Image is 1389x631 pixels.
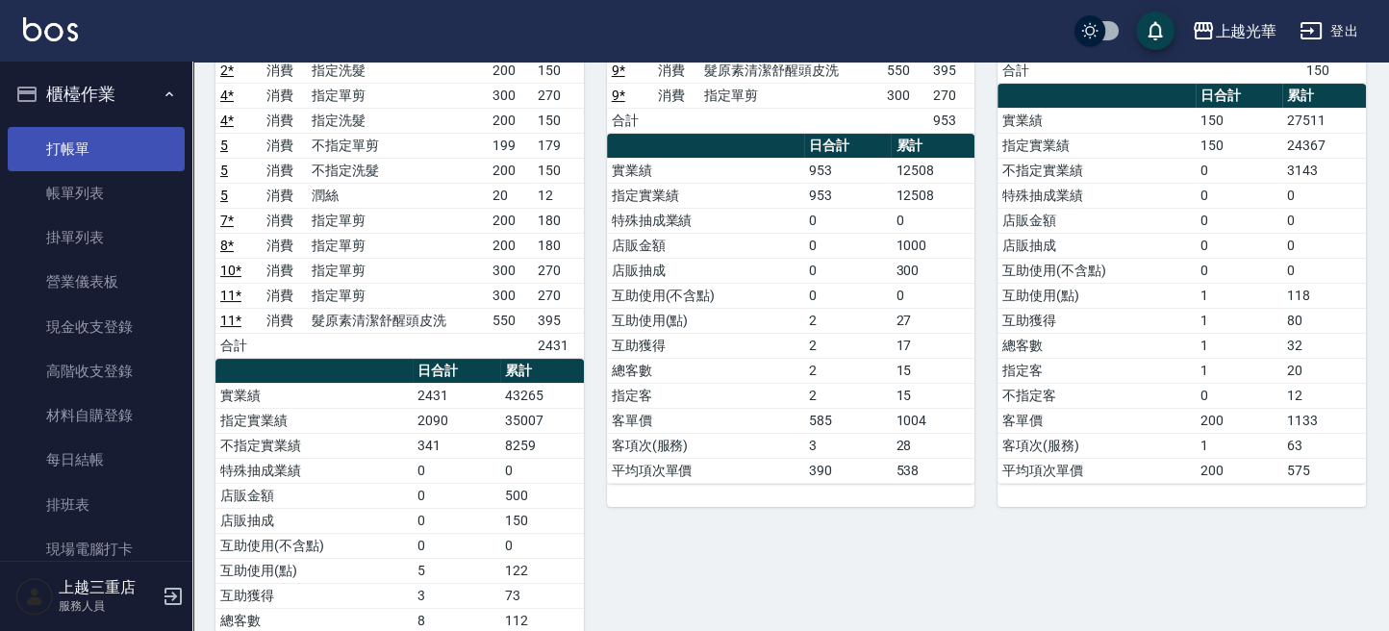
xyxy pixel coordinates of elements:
[533,208,583,233] td: 180
[533,133,583,158] td: 179
[215,433,413,458] td: 不指定實業績
[413,508,500,533] td: 0
[882,58,928,83] td: 550
[1282,133,1366,158] td: 24367
[653,83,699,108] td: 消費
[998,108,1195,133] td: 實業績
[215,383,413,408] td: 實業績
[500,433,584,458] td: 8259
[533,83,583,108] td: 270
[215,333,262,358] td: 合計
[488,258,534,283] td: 300
[804,283,892,308] td: 0
[533,283,583,308] td: 270
[488,283,534,308] td: 300
[533,58,583,83] td: 150
[8,438,185,482] a: 每日結帳
[500,583,584,608] td: 73
[1196,158,1283,183] td: 0
[998,183,1195,208] td: 特殊抽成業績
[928,108,974,133] td: 953
[891,383,974,408] td: 15
[607,134,975,484] table: a dense table
[1196,283,1283,308] td: 1
[215,408,413,433] td: 指定實業績
[607,383,804,408] td: 指定客
[262,58,308,83] td: 消費
[215,9,584,359] table: a dense table
[804,408,892,433] td: 585
[607,308,804,333] td: 互助使用(點)
[307,133,488,158] td: 不指定單剪
[1282,258,1366,283] td: 0
[533,308,583,333] td: 395
[607,258,804,283] td: 店販抽成
[8,483,185,527] a: 排班表
[998,383,1195,408] td: 不指定客
[607,108,653,133] td: 合計
[262,308,308,333] td: 消費
[1196,333,1283,358] td: 1
[891,358,974,383] td: 15
[8,527,185,571] a: 現場電腦打卡
[262,258,308,283] td: 消費
[8,260,185,304] a: 營業儀表板
[413,583,500,608] td: 3
[262,208,308,233] td: 消費
[891,233,974,258] td: 1000
[413,483,500,508] td: 0
[488,108,534,133] td: 200
[998,58,1062,83] td: 合計
[804,458,892,483] td: 390
[413,433,500,458] td: 341
[607,358,804,383] td: 總客數
[500,458,584,483] td: 0
[488,158,534,183] td: 200
[998,333,1195,358] td: 總客數
[891,258,974,283] td: 300
[413,359,500,384] th: 日合計
[488,208,534,233] td: 200
[607,233,804,258] td: 店販金額
[488,183,534,208] td: 20
[1282,84,1366,109] th: 累計
[891,408,974,433] td: 1004
[488,83,534,108] td: 300
[215,533,413,558] td: 互助使用(不含點)
[1196,233,1283,258] td: 0
[413,383,500,408] td: 2431
[891,333,974,358] td: 17
[1282,358,1366,383] td: 20
[533,258,583,283] td: 270
[607,458,804,483] td: 平均項次單價
[998,283,1195,308] td: 互助使用(點)
[804,433,892,458] td: 3
[215,583,413,608] td: 互助獲得
[8,393,185,438] a: 材料自購登錄
[1301,58,1366,83] td: 150
[8,171,185,215] a: 帳單列表
[307,283,488,308] td: 指定單剪
[607,408,804,433] td: 客單價
[804,308,892,333] td: 2
[500,533,584,558] td: 0
[1196,208,1283,233] td: 0
[307,233,488,258] td: 指定單剪
[891,433,974,458] td: 28
[220,138,228,153] a: 5
[1196,433,1283,458] td: 1
[500,359,584,384] th: 累計
[8,215,185,260] a: 掛單列表
[413,558,500,583] td: 5
[488,133,534,158] td: 199
[607,283,804,308] td: 互助使用(不含點)
[1196,408,1283,433] td: 200
[533,158,583,183] td: 150
[1196,383,1283,408] td: 0
[607,333,804,358] td: 互助獲得
[1282,208,1366,233] td: 0
[1282,283,1366,308] td: 118
[533,233,583,258] td: 180
[891,283,974,308] td: 0
[23,17,78,41] img: Logo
